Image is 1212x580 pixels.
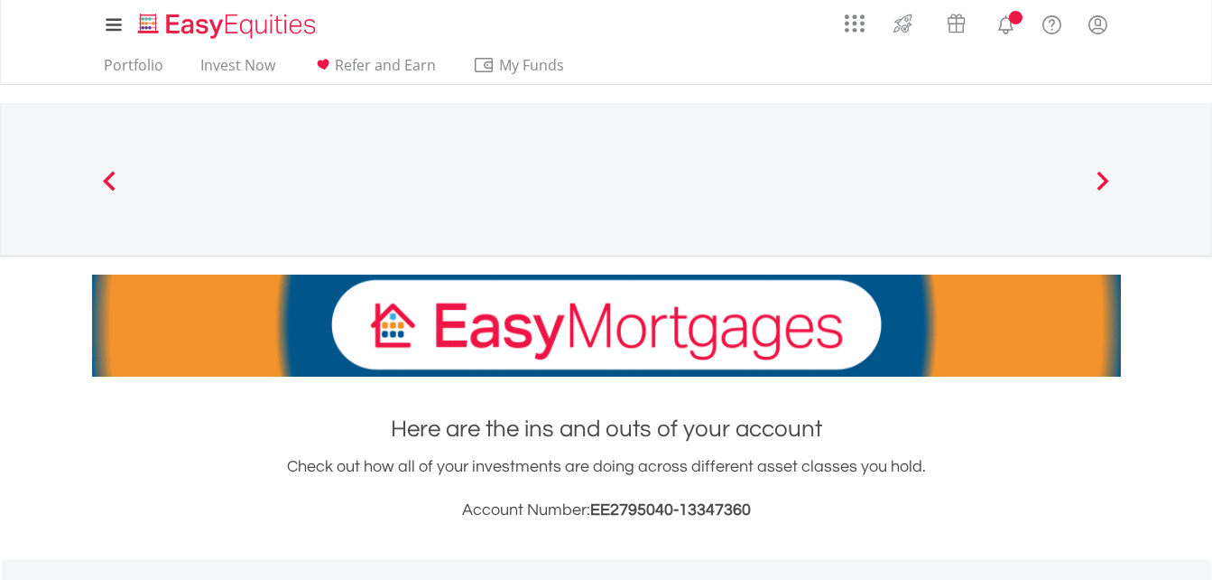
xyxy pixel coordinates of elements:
span: My Funds [473,53,591,77]
span: Refer and Earn [335,55,436,75]
img: vouchers-v2.svg [941,9,971,38]
h3: Account Number: [92,498,1121,523]
img: thrive-v2.svg [888,9,918,38]
h1: Here are the ins and outs of your account [92,413,1121,445]
a: Vouchers [930,5,983,38]
img: EasyEquities_Logo.png [134,11,323,41]
a: Invest Now [193,56,282,84]
a: Portfolio [97,56,171,84]
img: EasyMortage Promotion Banner [92,275,1121,377]
a: Home page [131,5,323,41]
a: FAQ's and Support [1029,5,1075,41]
a: AppsGrid [833,5,876,33]
a: Notifications [983,5,1029,41]
span: EE2795040-13347360 [590,501,751,519]
a: Refer and Earn [305,56,443,84]
img: grid-menu-icon.svg [845,14,865,33]
a: My Profile [1075,5,1121,44]
div: Check out how all of your investments are doing across different asset classes you hold. [92,454,1121,523]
